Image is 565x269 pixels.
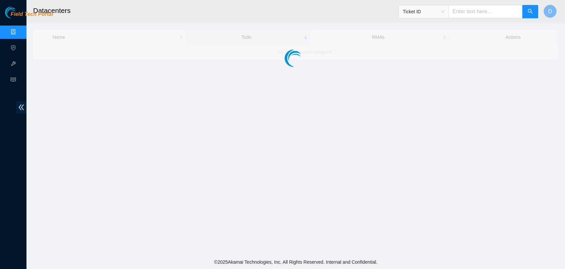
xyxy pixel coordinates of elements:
span: D [548,7,552,16]
span: Ticket ID [403,7,445,17]
span: read [11,74,16,87]
button: search [522,5,538,18]
input: Enter text here... [448,5,523,18]
a: Akamai TechnologiesField Tech Portal [5,12,53,21]
footer: © 2025 Akamai Technologies, Inc. All Rights Reserved. Internal and Confidential. [26,255,565,269]
button: D [543,5,557,18]
img: Akamai Technologies [5,7,33,18]
span: search [528,9,533,15]
span: Field Tech Portal [11,11,53,18]
span: double-left [16,101,26,113]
